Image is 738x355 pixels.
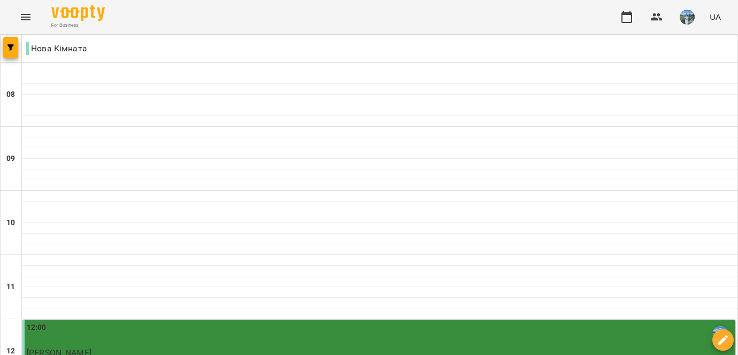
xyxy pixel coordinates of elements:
[6,89,15,101] h6: 08
[6,281,15,293] h6: 11
[710,11,721,22] span: UA
[26,42,87,55] p: Нова Кімната
[705,7,725,27] button: UA
[27,322,47,334] label: 12:00
[712,326,728,342] img: Дузь Діана
[13,4,39,30] button: Menu
[51,5,105,21] img: Voopty Logo
[51,22,105,29] span: For Business
[6,217,15,229] h6: 10
[6,153,15,165] h6: 09
[680,10,695,25] img: 3f979565e2aa3bcdb2a545d14b16017a.jpg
